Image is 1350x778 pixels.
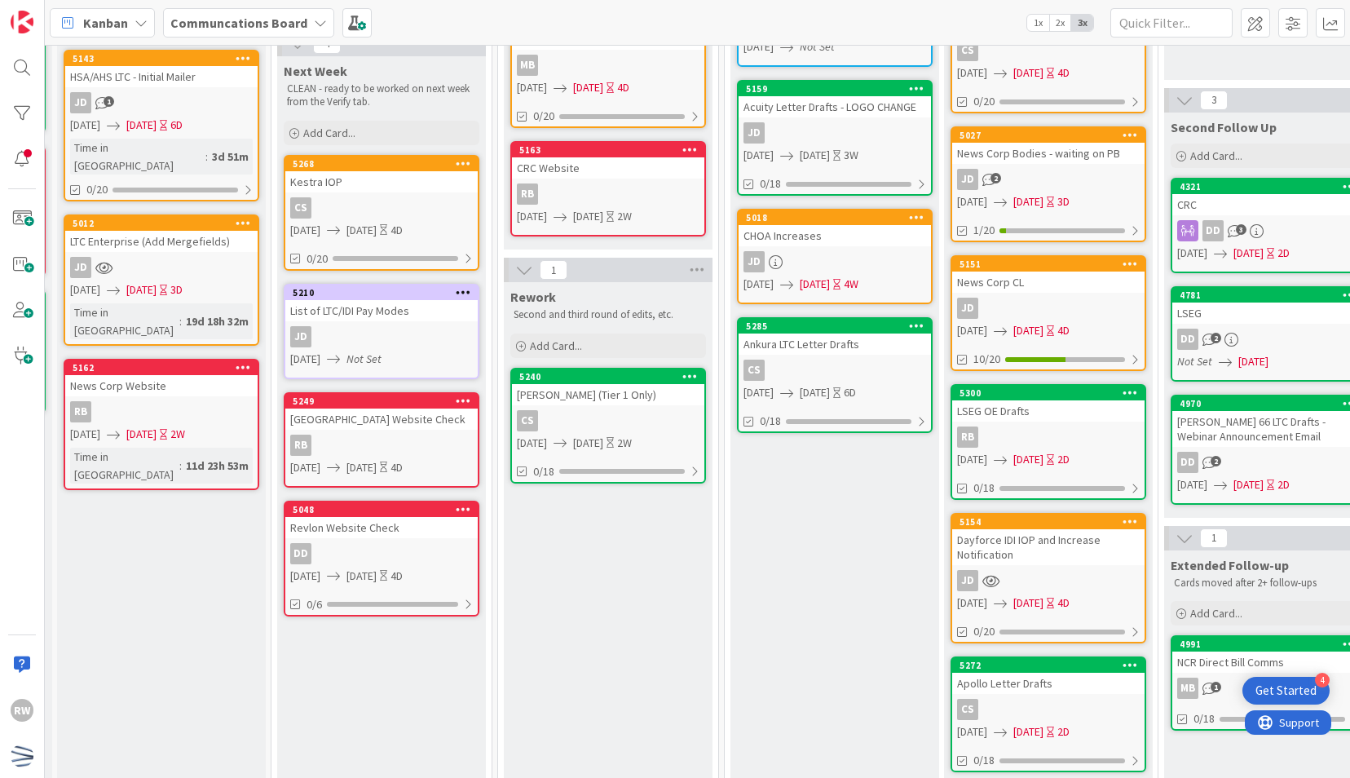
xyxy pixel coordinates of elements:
[70,426,100,443] span: [DATE]
[960,130,1145,141] div: 5027
[957,427,978,448] div: RB
[517,410,538,431] div: CS
[960,259,1145,270] div: 5151
[1110,8,1233,38] input: Quick Filter...
[957,723,987,740] span: [DATE]
[952,658,1145,694] div: 5272Apollo Letter Drafts
[285,157,478,192] div: 5268Kestra IOP
[70,303,179,339] div: Time in [GEOGRAPHIC_DATA]
[800,276,830,293] span: [DATE]
[960,660,1145,671] div: 5272
[1049,15,1071,31] span: 2x
[307,250,328,267] span: 0/20
[208,148,253,166] div: 3d 51m
[517,183,538,205] div: RB
[285,543,478,564] div: DD
[743,38,774,55] span: [DATE]
[1057,451,1070,468] div: 2D
[293,158,478,170] div: 5268
[65,401,258,422] div: RB
[285,285,478,300] div: 5210
[285,285,478,321] div: 5210List of LTC/IDI Pay Modes
[973,222,995,239] span: 1/20
[1200,91,1228,110] span: 3
[179,457,182,475] span: :
[739,210,931,246] div: 5018CHOA Increases
[73,53,258,64] div: 5143
[1177,329,1198,350] div: DD
[1193,710,1215,727] span: 0/18
[957,298,978,319] div: JD
[65,216,258,231] div: 5012
[746,212,931,223] div: 5018
[952,515,1145,565] div: 5154Dayforce IDI IOP and Increase Notification
[514,308,703,321] p: Second and third round of edits, etc.
[170,281,183,298] div: 3D
[70,117,100,134] span: [DATE]
[760,175,781,192] span: 0/18
[65,51,258,66] div: 5143
[83,13,128,33] span: Kanban
[957,64,987,82] span: [DATE]
[346,459,377,476] span: [DATE]
[512,384,704,405] div: [PERSON_NAME] (Tier 1 Only)
[952,515,1145,529] div: 5154
[1177,452,1198,473] div: DD
[1177,245,1207,262] span: [DATE]
[1013,64,1043,82] span: [DATE]
[1238,353,1268,370] span: [DATE]
[126,426,157,443] span: [DATE]
[1190,606,1242,621] span: Add Card...
[182,457,253,475] div: 11d 23h 53m
[65,257,258,278] div: JD
[517,79,547,96] span: [DATE]
[739,225,931,246] div: CHOA Increases
[1057,723,1070,740] div: 2D
[844,276,858,293] div: 4W
[952,257,1145,293] div: 5151News Corp CL
[739,251,931,272] div: JD
[952,128,1145,143] div: 5027
[533,108,554,125] span: 0/20
[65,216,258,252] div: 5012LTC Enterprise (Add Mergefields)
[952,169,1145,190] div: JD
[11,11,33,33] img: Visit kanbanzone.com
[952,529,1145,565] div: Dayforce IDI IOP and Increase Notification
[170,426,185,443] div: 2W
[973,623,995,640] span: 0/20
[952,272,1145,293] div: News Corp CL
[285,435,478,456] div: RB
[126,117,157,134] span: [DATE]
[285,502,478,517] div: 5048
[739,82,931,96] div: 5159
[743,276,774,293] span: [DATE]
[739,334,931,355] div: Ankura LTC Letter Drafts
[290,459,320,476] span: [DATE]
[34,2,74,22] span: Support
[957,40,978,61] div: CS
[512,369,704,405] div: 5240[PERSON_NAME] (Tier 1 Only)
[957,595,987,612] span: [DATE]
[844,384,856,401] div: 6D
[517,435,547,452] span: [DATE]
[293,504,478,515] div: 5048
[65,51,258,87] div: 5143HSA/AHS LTC - Initial Mailer
[170,117,183,134] div: 6D
[1190,148,1242,163] span: Add Card...
[739,82,931,117] div: 5159Acuity Letter Drafts - LOGO CHANGE
[952,40,1145,61] div: CS
[952,570,1145,591] div: JD
[1027,15,1049,31] span: 1x
[70,139,205,175] div: Time in [GEOGRAPHIC_DATA]
[1013,193,1043,210] span: [DATE]
[285,300,478,321] div: List of LTC/IDI Pay Modes
[743,251,765,272] div: JD
[65,66,258,87] div: HSA/AHS LTC - Initial Mailer
[205,148,208,166] span: :
[73,362,258,374] div: 5162
[1202,220,1224,241] div: DD
[540,260,567,280] span: 1
[1242,677,1330,705] div: Open Get Started checklist, remaining modules: 4
[285,197,478,219] div: CS
[179,312,182,330] span: :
